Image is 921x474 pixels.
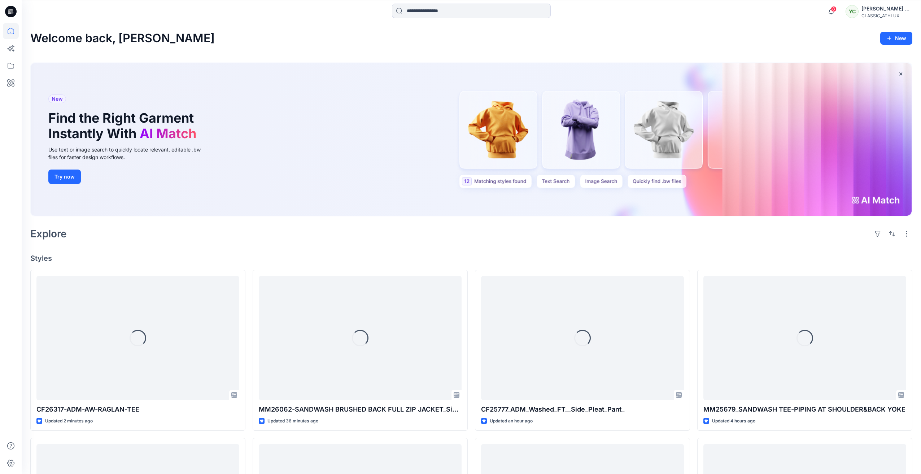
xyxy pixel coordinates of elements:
p: Updated 2 minutes ago [45,417,93,425]
p: Updated 4 hours ago [712,417,755,425]
div: Use text or image search to quickly locate relevant, editable .bw files for faster design workflows. [48,146,211,161]
h2: Welcome back, [PERSON_NAME] [30,32,215,45]
p: CF25777_ADM_Washed_FT__Side_Pleat_Pant_ [481,404,684,414]
h1: Find the Right Garment Instantly With [48,110,200,141]
p: MM25679_SANDWASH TEE-PIPING AT SHOULDER&BACK YOKE [703,404,906,414]
h4: Styles [30,254,912,263]
p: CF26317-ADM-AW-RAGLAN-TEE [36,404,239,414]
div: [PERSON_NAME] Cfai [861,4,912,13]
p: Updated an hour ago [490,417,533,425]
span: AI Match [140,126,196,141]
p: Updated 36 minutes ago [267,417,318,425]
span: 8 [831,6,837,12]
button: New [880,32,912,45]
h2: Explore [30,228,67,240]
p: MM26062-SANDWASH BRUSHED BACK FULL ZIP JACKET_Size Set [259,404,462,414]
button: Try now [48,170,81,184]
div: CLASSIC_ATHLUX [861,13,912,18]
span: New [52,95,63,103]
div: YC [846,5,859,18]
